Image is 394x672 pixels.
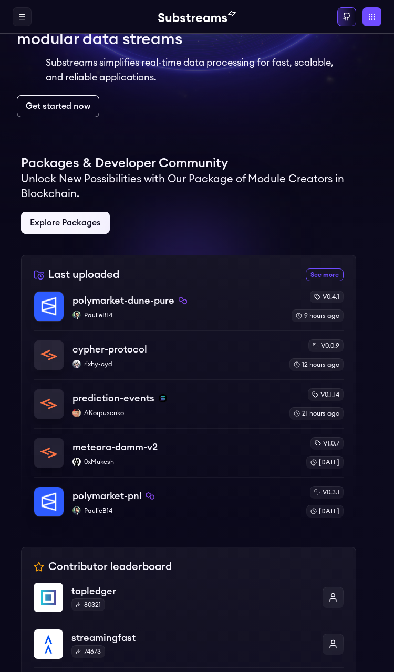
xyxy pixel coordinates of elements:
[34,428,344,477] a: meteora-damm-v2meteora-damm-v20xMukesh0xMukeshv1.0.7[DATE]
[71,645,105,658] div: 74673
[72,293,174,308] p: polymarket-dune-pure
[308,388,344,401] div: v0.1.14
[34,583,63,612] img: topledger
[72,458,81,466] img: 0xMukesh
[34,379,344,428] a: prediction-eventsprediction-eventssolanaAKorpusenkoAKorpusenkov0.1.1421 hours ago
[72,489,142,503] p: polymarket-pnl
[306,268,344,281] a: See more recently uploaded packages
[310,486,344,499] div: v0.3.1
[34,389,64,419] img: prediction-events
[71,630,314,645] p: streamingfast
[34,340,64,370] img: cypher-protocol
[71,584,314,598] p: topledger
[72,440,158,454] p: meteora-damm-v2
[179,296,187,305] img: polygon
[17,95,99,117] a: Get started now
[292,309,344,322] div: 9 hours ago
[34,438,64,468] img: meteora-damm-v2
[34,583,344,621] a: topledgertopledger80321
[34,477,344,518] a: polymarket-pnlpolymarket-pnlpolygonPaulieB14PaulieB14v0.3.1[DATE]
[72,360,281,368] p: rixhy-cyd
[308,339,344,352] div: v0.0.9
[34,330,344,379] a: cypher-protocolcypher-protocolrixhy-cydrixhy-cydv0.0.912 hours ago
[71,598,105,611] div: 80321
[310,437,344,450] div: v1.0.7
[72,506,298,515] p: PaulieB14
[46,55,348,85] p: Substreams simplifies real-time data processing for fast, scalable, and reliable applications.
[72,360,81,368] img: rixhy-cyd
[158,11,236,23] img: Substream's logo
[72,409,281,417] p: AKorpusenko
[72,409,81,417] img: AKorpusenko
[310,291,344,303] div: v0.4.1
[146,492,154,500] img: polygon
[159,394,167,402] img: solana
[34,621,344,667] a: streamingfaststreamingfast74673
[289,358,344,371] div: 12 hours ago
[72,342,147,357] p: cypher-protocol
[289,407,344,420] div: 21 hours ago
[34,629,63,659] img: streamingfast
[72,458,298,466] p: 0xMukesh
[72,506,81,515] img: PaulieB14
[306,456,344,469] div: [DATE]
[72,311,81,319] img: PaulieB14
[72,391,154,406] p: prediction-events
[34,291,344,330] a: polymarket-dune-purepolymarket-dune-purepolygonPaulieB14PaulieB14v0.4.19 hours ago
[306,505,344,518] div: [DATE]
[34,487,64,516] img: polymarket-pnl
[34,292,64,321] img: polymarket-dune-pure
[72,311,283,319] p: PaulieB14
